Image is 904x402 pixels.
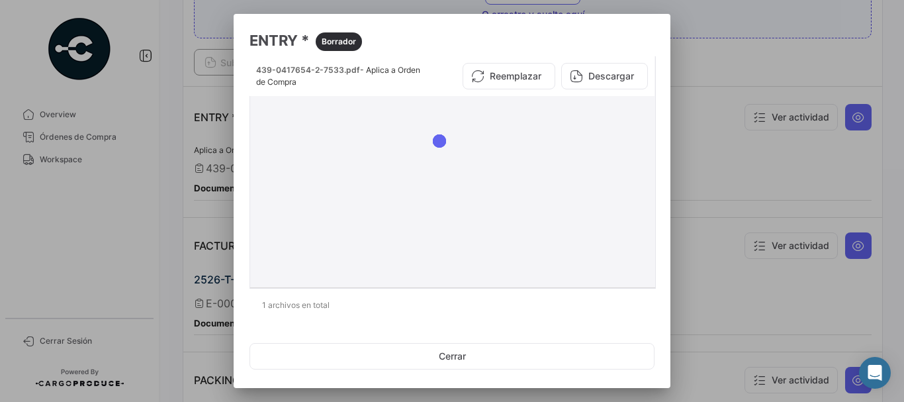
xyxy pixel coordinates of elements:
button: Cerrar [249,343,655,370]
div: Abrir Intercom Messenger [859,357,891,389]
span: 439-0417654-2-7533.pdf [256,65,360,75]
button: Reemplazar [463,63,555,89]
button: Descargar [561,63,648,89]
div: 1 archivos en total [249,289,655,322]
span: Borrador [322,36,356,48]
h3: ENTRY * [249,30,655,51]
